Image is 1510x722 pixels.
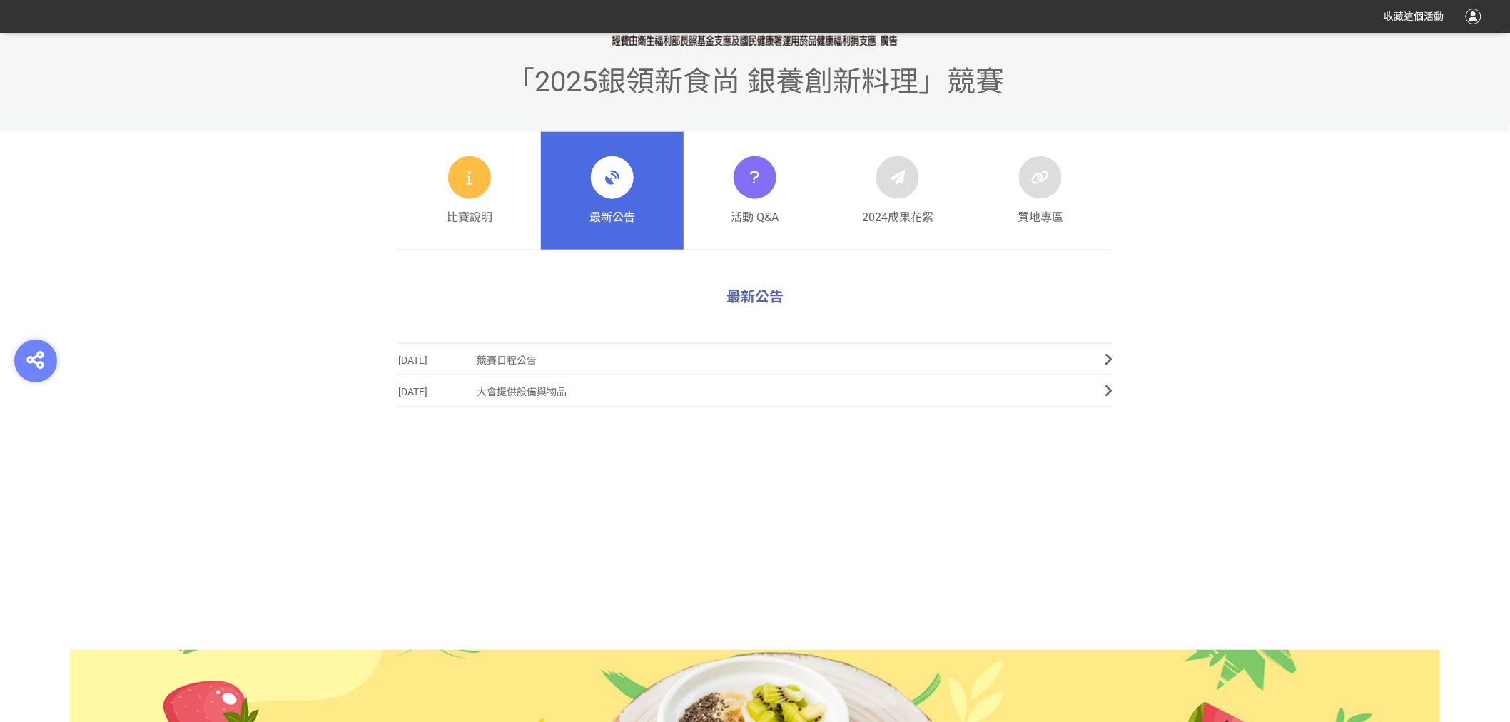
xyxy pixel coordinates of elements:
a: 最新公告 [541,132,684,250]
a: 活動 Q&A [684,132,826,250]
span: 大會提供設備與物品 [477,376,1083,408]
span: [DATE] [398,376,477,408]
a: 比賽說明 [398,132,541,250]
span: 競賽日程公告 [477,345,1083,377]
a: 「2025銀領新食尚 銀養創新料理」競賽 [506,85,1004,93]
span: 比賽說明 [447,209,492,226]
a: 2024成果花絮 [826,132,969,250]
span: 最新公告 [726,288,784,305]
span: 活動 Q&A [731,209,779,226]
span: 「2025銀領新食尚 銀養創新料理」競賽 [506,65,1004,98]
span: 質地專區 [1018,209,1063,226]
span: 2024成果花絮 [862,209,933,226]
span: 最新公告 [589,209,635,226]
span: [DATE] [398,345,477,377]
a: [DATE]大會提供設備與物品 [398,375,1112,407]
a: [DATE]競賽日程公告 [398,343,1112,375]
span: 收藏這個活動 [1384,11,1444,22]
a: 質地專區 [969,132,1112,250]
